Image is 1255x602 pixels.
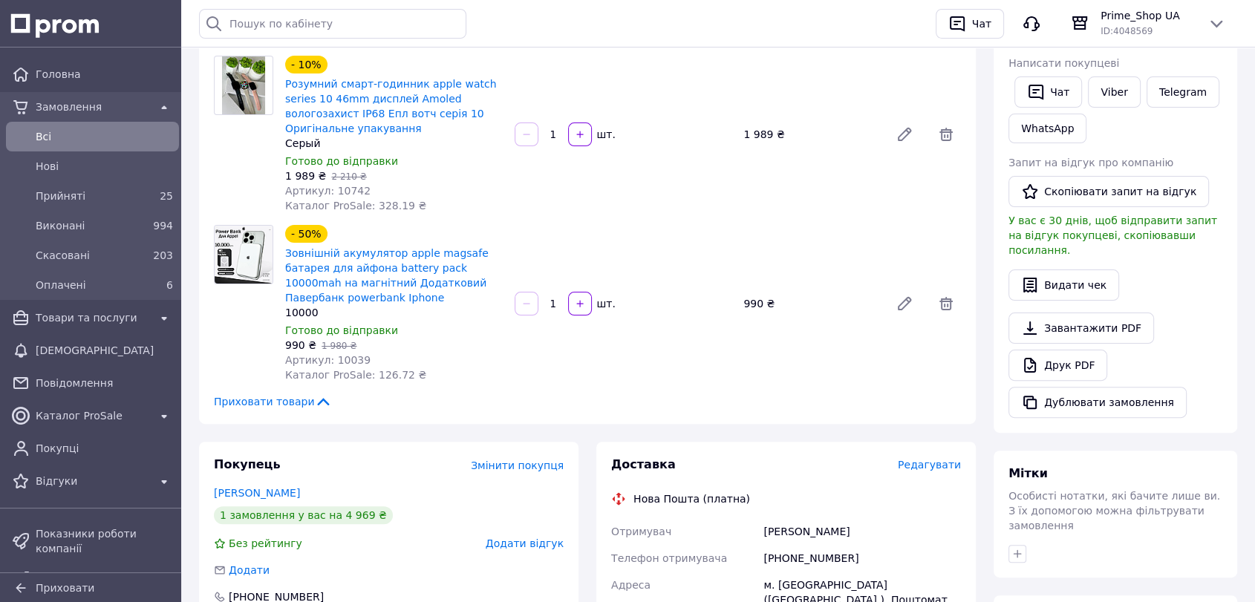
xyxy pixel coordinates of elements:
div: - 10% [285,56,327,73]
a: Друк PDF [1008,350,1107,381]
span: 6 [166,279,173,291]
span: Каталог ProSale [36,408,149,423]
span: Приховати [36,582,94,594]
div: 10000 [285,305,503,320]
span: Без рейтингу [229,537,302,549]
span: Готово до відправки [285,155,398,167]
div: 990 ₴ [737,293,884,314]
span: У вас є 30 днів, щоб відправити запит на відгук покупцеві, скопіювавши посилання. [1008,215,1217,256]
span: Артикул: 10742 [285,185,371,197]
span: Виконані [36,218,143,233]
a: WhatsApp [1008,114,1086,143]
span: [DEMOGRAPHIC_DATA] [36,343,173,358]
span: Адреса [611,579,651,591]
span: Особисті нотатки, які бачите лише ви. З їх допомогою можна фільтрувати замовлення [1008,490,1220,531]
a: Зовнішній акумулятор apple magsafe батарея для айфона battery pack 10000mah на магнітний Додатков... [285,247,489,304]
a: Редагувати [890,289,919,318]
span: Скасовані [36,248,143,263]
span: Прийняті [36,189,143,203]
span: Товари та послуги [36,310,149,325]
span: Готово до відправки [285,324,398,336]
span: Головна [36,67,173,82]
div: шт. [593,127,617,142]
span: Мітки [1008,466,1048,480]
span: Видалити [931,120,961,149]
span: 203 [153,249,173,261]
span: 994 [153,220,173,232]
span: Відгуки [36,474,149,488]
button: Чат [1014,76,1082,108]
a: Viber [1088,76,1140,108]
a: Розумний смарт-годинник apple watch series 10 46mm дисплей Amoled вологозахист IP68 Епл вотч сері... [285,78,496,134]
button: Чат [936,9,1004,39]
span: Написати покупцеві [1008,57,1119,69]
img: Зовнішній акумулятор apple magsafe батарея для айфона battery pack 10000mah на магнітний Додатков... [215,226,273,284]
span: Артикул: 10039 [285,354,371,366]
span: Покупець [214,457,281,471]
span: Повідомлення [36,376,173,390]
div: шт. [593,296,617,311]
span: 25 [160,190,173,202]
span: Додати відгук [486,537,564,549]
a: Завантажити PDF [1008,313,1154,344]
button: Дублювати замовлення [1008,387,1187,418]
span: Доставка [611,457,676,471]
div: 1 замовлення у вас на 4 969 ₴ [214,506,393,524]
a: Telegram [1147,76,1219,108]
div: - 50% [285,225,327,243]
span: Редагувати [898,459,961,471]
span: Телефон отримувача [611,552,727,564]
span: Prime_Shop UA [1101,8,1196,23]
a: Редагувати [890,120,919,149]
span: 1 980 ₴ [322,341,356,351]
span: Видалити [931,289,961,318]
div: [PHONE_NUMBER] [760,545,964,572]
button: Скопіювати запит на відгук [1008,176,1209,207]
div: Нова Пошта (платна) [630,491,754,506]
button: Видати чек [1008,269,1119,301]
span: Покупці [36,441,173,456]
span: Всi [36,129,173,144]
span: Отримувач [611,526,671,537]
span: Показники роботи компанії [36,526,173,556]
span: 1 989 ₴ [285,170,326,182]
div: Чат [969,13,994,35]
span: 2 210 ₴ [331,171,366,182]
span: ID: 4048569 [1101,26,1153,36]
span: Замовлення [36,99,149,114]
span: 990 ₴ [285,339,316,351]
span: Нові [36,159,173,174]
span: Оплачені [36,278,143,292]
div: Серый [285,136,503,151]
span: Каталог ProSale: 328.19 ₴ [285,200,426,212]
img: Розумний смарт-годинник apple watch series 10 46mm дисплей Amoled вологозахист IP68 Епл вотч сері... [222,56,266,114]
span: Запит на відгук про компанію [1008,157,1173,169]
span: Каталог ProSale: 126.72 ₴ [285,369,426,381]
div: [PERSON_NAME] [760,518,964,545]
span: Додати [229,564,270,576]
div: 1 989 ₴ [737,124,884,145]
a: [PERSON_NAME] [214,487,300,499]
span: Змінити покупця [471,459,564,471]
input: Пошук по кабінету [199,9,466,39]
span: Приховати товари [214,394,332,409]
